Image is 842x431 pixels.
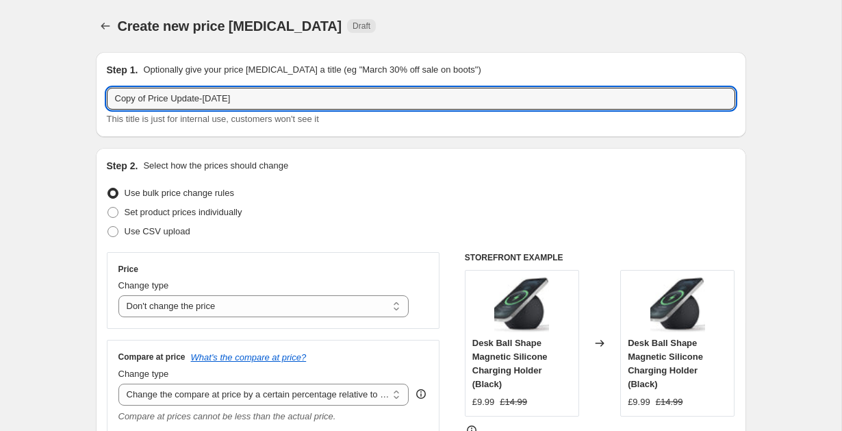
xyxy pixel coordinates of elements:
[628,338,703,389] span: Desk Ball Shape Magnetic Silicone Charging Holder (Black)
[107,159,138,173] h2: Step 2.
[472,338,548,389] span: Desk Ball Shape Magnetic Silicone Charging Holder (Black)
[107,114,319,124] span: This title is just for internal use, customers won't see it
[656,397,683,407] span: £14.99
[628,397,650,407] span: £9.99
[494,278,549,332] img: Sf6887cf488ff4a89805c2b68a31fe12at_80x.webp
[143,159,288,173] p: Select how the prices should change
[191,352,307,362] button: What's the compare at price?
[107,88,735,110] input: 30% off holiday sale
[118,411,336,421] i: Compare at prices cannot be less than the actual price.
[143,63,481,77] p: Optionally give your price [MEDICAL_DATA] a title (eg "March 30% off sale on boots")
[118,264,138,275] h3: Price
[125,226,190,236] span: Use CSV upload
[353,21,370,32] span: Draft
[118,280,169,291] span: Change type
[650,278,705,332] img: Sf6887cf488ff4a89805c2b68a31fe12at_80x.webp
[118,19,342,34] span: Create new price [MEDICAL_DATA]
[465,252,735,263] h6: STOREFRONT EXAMPLE
[118,369,169,379] span: Change type
[96,16,115,36] button: Price change jobs
[500,397,527,407] span: £14.99
[125,207,242,217] span: Set product prices individually
[118,352,186,362] h3: Compare at price
[107,63,138,77] h2: Step 1.
[414,387,428,401] div: help
[472,397,495,407] span: £9.99
[125,188,234,198] span: Use bulk price change rules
